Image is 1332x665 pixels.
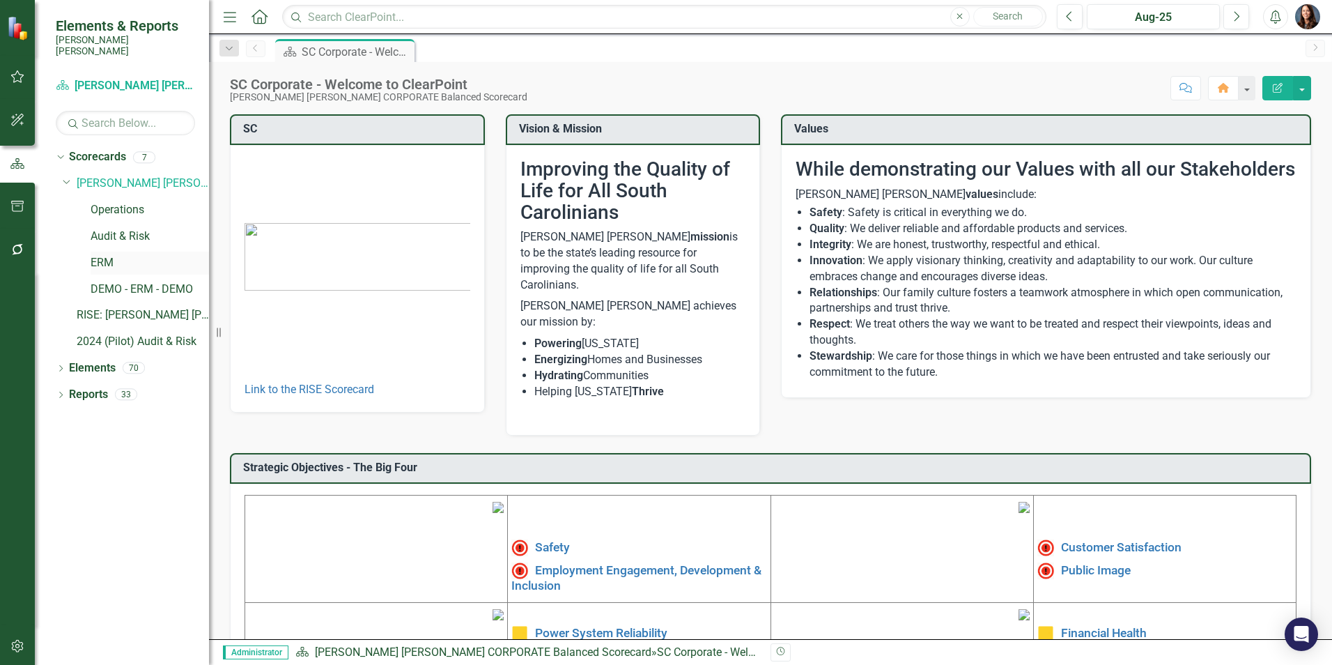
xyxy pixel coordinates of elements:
div: Aug-25 [1092,9,1215,26]
img: High Alert [1037,540,1054,556]
span: Search [993,10,1023,22]
a: Safety [535,540,570,554]
li: : We are honest, trustworthy, respectful and ethical. [810,237,1296,253]
input: Search Below... [56,111,195,135]
button: Search [973,7,1043,26]
a: [PERSON_NAME] [PERSON_NAME] CORPORATE Balanced Scorecard [77,176,209,192]
li: : Safety is critical in everything we do. [810,205,1296,221]
a: Financial Health [1061,626,1147,640]
h3: Vision & Mission [519,123,752,135]
div: Open Intercom Messenger [1285,618,1318,651]
a: Customer Satisfaction [1061,540,1182,554]
a: RISE: [PERSON_NAME] [PERSON_NAME] Recognizing Innovation, Safety and Excellence [77,307,209,323]
li: : We deliver reliable and affordable products and services. [810,221,1296,237]
img: High Alert [511,540,528,556]
a: Public Image [1061,563,1131,576]
div: SC Corporate - Welcome to ClearPoint [302,43,411,61]
a: DEMO - ERM - DEMO [91,282,209,298]
strong: Quality [810,222,844,235]
strong: Stewardship [810,349,872,362]
li: : We treat others the way we want to be treated and respect their viewpoints, ideas and thoughts. [810,316,1296,349]
button: Aug-25 [1087,4,1220,29]
img: mceclip1%20v4.png [493,502,504,513]
img: mceclip2%20v3.png [1019,502,1030,513]
strong: mission [690,230,729,243]
span: Elements & Reports [56,17,195,34]
li: : Our family culture fosters a teamwork atmosphere in which open communication, partnerships and ... [810,285,1296,317]
img: Not Meeting Target [511,563,528,579]
li: : We apply visionary thinking, creativity and adaptability to our work. Our culture embraces chan... [810,253,1296,285]
p: [PERSON_NAME] [PERSON_NAME] include: [796,187,1296,203]
a: ERM [91,255,209,271]
small: [PERSON_NAME] [PERSON_NAME] [56,34,195,57]
p: [PERSON_NAME] [PERSON_NAME] achieves our mission by: [520,296,746,333]
a: Scorecards [69,149,126,165]
strong: Safety [810,206,842,219]
h3: Strategic Objectives - The Big Four [243,461,1303,474]
li: [US_STATE] [534,336,746,352]
div: [PERSON_NAME] [PERSON_NAME] CORPORATE Balanced Scorecard [230,92,527,102]
a: Power System Reliability [535,626,667,640]
h3: Values [794,123,1303,135]
a: 2024 (Pilot) Audit & Risk [77,334,209,350]
strong: Respect [810,317,850,330]
div: 70 [123,362,145,374]
li: Helping [US_STATE] [534,384,746,400]
strong: Powering [534,337,582,350]
div: » [295,645,760,661]
strong: Hydrating [534,369,583,382]
a: Audit & Risk [91,229,209,245]
input: Search ClearPoint... [282,5,1046,29]
a: [PERSON_NAME] [PERSON_NAME] CORPORATE Balanced Scorecard [315,645,651,659]
div: 7 [133,151,155,163]
img: Caution [1037,625,1054,642]
strong: Innovation [810,254,862,267]
div: SC Corporate - Welcome to ClearPoint [230,77,527,92]
a: [PERSON_NAME] [PERSON_NAME] CORPORATE Balanced Scorecard [56,78,195,94]
img: Not Meeting Target [1037,563,1054,579]
h2: While demonstrating our Values with all our Stakeholders [796,159,1296,181]
li: Communities [534,368,746,384]
a: Link to the RISE Scorecard [245,383,374,396]
strong: Thrive [632,385,664,398]
a: Employment Engagement, Development & Inclusion [511,563,761,592]
a: Reports [69,387,108,403]
strong: Energizing [534,353,587,366]
div: SC Corporate - Welcome to ClearPoint [657,645,842,659]
strong: values [966,188,998,201]
p: [PERSON_NAME] [PERSON_NAME] is to be the state’s leading resource for improving the quality of li... [520,229,746,296]
img: Tami Griswold [1295,4,1320,29]
div: 33 [115,389,137,401]
a: Elements [69,360,116,376]
li: : We care for those things in which we have been entrusted and take seriously our commitment to t... [810,349,1296,381]
img: Caution [511,625,528,642]
h2: Improving the Quality of Life for All South Carolinians [520,159,746,223]
strong: Integrity [810,238,851,251]
li: Homes and Businesses [534,352,746,368]
img: ClearPoint Strategy [7,15,32,40]
h3: SC [243,123,477,135]
span: Administrator [223,645,288,659]
a: Operations [91,202,209,218]
img: mceclip3%20v3.png [493,609,504,620]
img: mceclip4.png [1019,609,1030,620]
strong: Relationships [810,286,877,299]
